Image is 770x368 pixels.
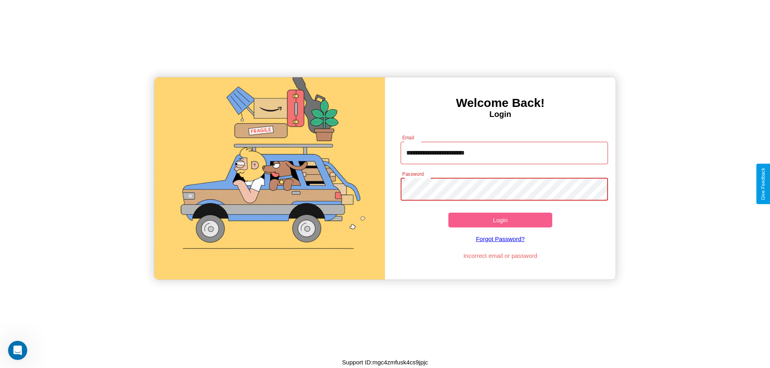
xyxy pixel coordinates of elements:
label: Email [402,134,415,141]
label: Password [402,171,423,177]
p: Support ID: mgc4zmfusk4cs9jpjc [342,357,428,368]
p: Incorrect email or password [397,250,604,261]
h4: Login [385,110,616,119]
img: gif [154,77,385,280]
a: Forgot Password? [397,227,604,250]
div: Give Feedback [760,168,766,200]
iframe: Intercom live chat [8,341,27,360]
h3: Welcome Back! [385,96,616,110]
button: Login [448,213,552,227]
